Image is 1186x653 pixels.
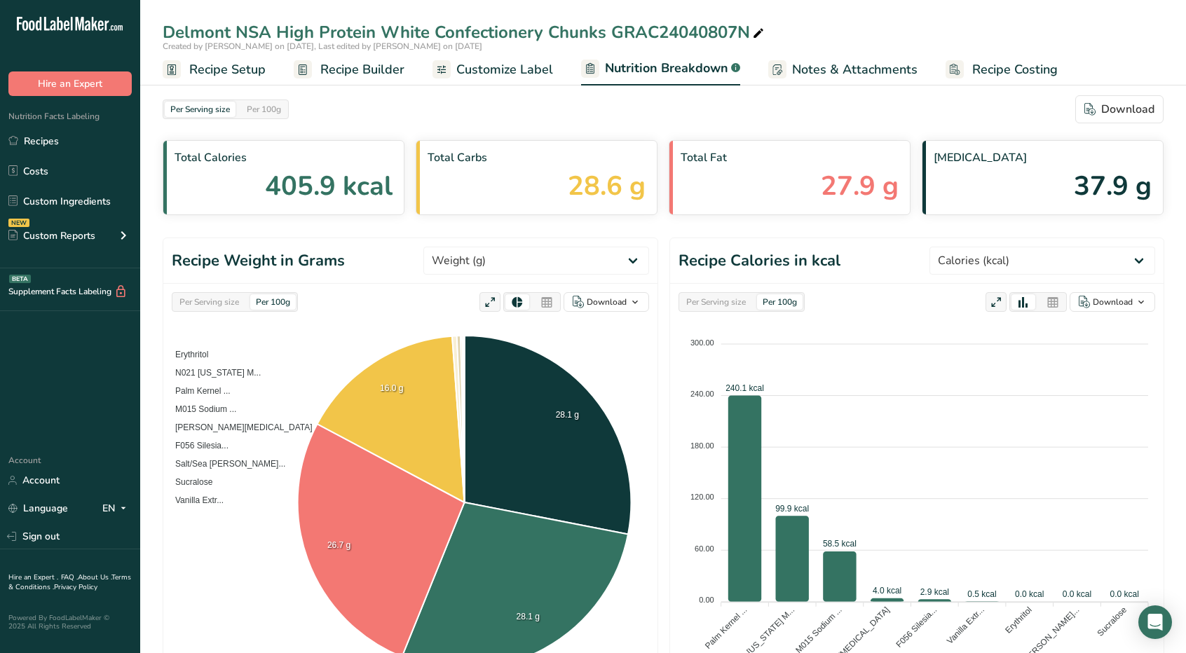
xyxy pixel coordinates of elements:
a: Recipe Setup [163,54,266,85]
span: 28.6 g [568,166,646,206]
a: Customize Label [432,54,553,85]
button: Download [564,292,649,312]
span: Customize Label [456,60,553,79]
a: FAQ . [61,572,78,582]
a: Hire an Expert . [8,572,58,582]
div: Per 100g [241,102,287,117]
h1: Recipe Weight in Grams [172,249,345,273]
div: BETA [9,275,31,283]
span: [PERSON_NAME][MEDICAL_DATA] [165,422,313,432]
a: Terms & Conditions . [8,572,131,592]
tspan: 240.00 [690,390,714,398]
tspan: Palm Kernel ... [703,605,749,651]
span: 405.9 kcal [265,166,393,206]
div: Download [1093,296,1133,308]
div: Per Serving size [174,294,245,310]
tspan: F056 Silesia... [894,605,939,649]
tspan: 300.00 [690,338,714,347]
div: Custom Reports [8,228,95,243]
span: F056 Silesia... [165,441,229,451]
span: Erythritol [165,350,208,359]
tspan: Vanilla Extr... [945,605,986,646]
h1: Recipe Calories in kcal [679,249,840,273]
span: Salt/Sea [PERSON_NAME]... [165,459,285,469]
tspan: Erythritol [1003,605,1033,635]
span: Vanilla Extr... [165,495,224,505]
span: Created by [PERSON_NAME] on [DATE], Last edited by [PERSON_NAME] on [DATE] [163,41,482,52]
span: Palm Kernel ... [165,386,231,396]
button: Download [1075,95,1164,123]
tspan: 120.00 [690,493,714,501]
span: Recipe Costing [972,60,1058,79]
span: Notes & Attachments [792,60,918,79]
span: Total Fat [681,149,899,166]
span: Recipe Setup [189,60,266,79]
div: Delmont NSA High Protein White Confectionery Chunks GRAC24040807N [163,20,767,45]
span: 37.9 g [1074,166,1152,206]
a: Privacy Policy [54,582,97,592]
button: Download [1070,292,1155,312]
div: NEW [8,219,29,227]
span: 27.9 g [821,166,899,206]
span: M015 Sodium ... [165,404,236,414]
span: [MEDICAL_DATA] [934,149,1152,166]
tspan: 0.00 [699,596,714,604]
div: Per 100g [250,294,296,310]
span: Recipe Builder [320,60,404,79]
span: Sucralose [165,477,212,487]
span: Nutrition Breakdown [605,59,728,78]
div: EN [102,500,132,517]
a: Recipe Builder [294,54,404,85]
tspan: 60.00 [695,544,714,553]
span: Total Calories [175,149,393,166]
div: Per Serving size [165,102,236,117]
a: Nutrition Breakdown [581,53,740,86]
span: Total Carbs [428,149,646,166]
a: About Us . [78,572,111,582]
button: Hire an Expert [8,71,132,96]
a: Recipe Costing [946,54,1058,85]
div: Open Intercom Messenger [1138,605,1172,639]
div: Per Serving size [681,294,751,310]
a: Language [8,496,68,521]
tspan: 180.00 [690,441,714,450]
a: Notes & Attachments [768,54,918,85]
div: Per 100g [757,294,803,310]
div: Download [587,296,627,308]
span: N021 [US_STATE] M... [165,368,261,378]
tspan: Sucralose [1095,605,1129,638]
div: Download [1084,101,1154,118]
div: Powered By FoodLabelMaker © 2025 All Rights Reserved [8,614,132,631]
